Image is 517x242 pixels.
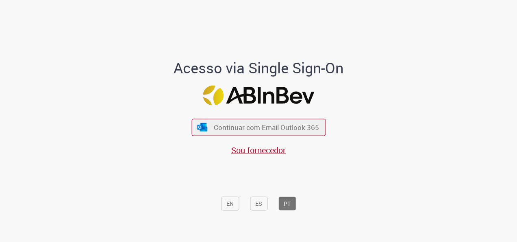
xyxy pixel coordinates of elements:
[278,196,296,210] button: PT
[221,196,239,210] button: EN
[197,123,208,131] img: ícone Azure/Microsoft 360
[250,196,267,210] button: ES
[214,123,319,132] span: Continuar com Email Outlook 365
[231,144,286,155] a: Sou fornecedor
[146,59,371,76] h1: Acesso via Single Sign-On
[191,119,326,136] button: ícone Azure/Microsoft 360 Continuar com Email Outlook 365
[203,86,314,106] img: Logo ABInBev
